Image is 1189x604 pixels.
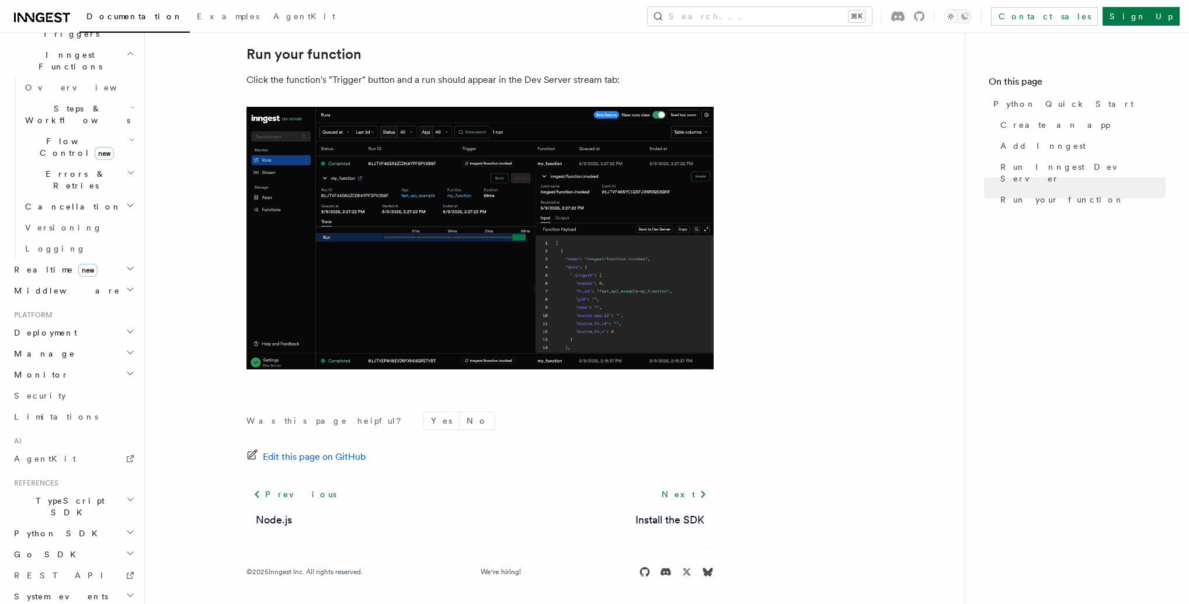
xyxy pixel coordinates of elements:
span: Flow Control [20,135,128,159]
a: Logging [20,238,137,259]
button: Middleware [9,280,137,301]
span: Deployment [9,327,77,338]
a: Documentation [79,4,190,33]
a: Python Quick Start [989,93,1166,114]
span: Python SDK [9,528,105,539]
a: Security [9,385,137,406]
div: © 2025 Inngest Inc. All rights reserved. [246,567,363,577]
span: Limitations [14,412,98,421]
a: Node.js [256,512,292,528]
a: Next [655,484,714,505]
span: Monitor [9,369,69,380]
a: We're hiring! [481,567,521,577]
button: Go SDK [9,544,137,565]
span: Examples [197,12,259,21]
a: Previous [246,484,343,505]
button: Flow Controlnew [20,131,137,163]
span: AgentKit [273,12,335,21]
button: Yes [424,412,459,430]
h4: On this page [989,75,1166,93]
a: AgentKit [9,448,137,469]
button: Monitor [9,364,137,385]
span: Documentation [86,12,183,21]
span: Middleware [9,285,120,296]
a: Add Inngest [996,135,1166,156]
span: System events [9,591,108,602]
button: Inngest Functions [9,44,137,77]
span: References [9,479,58,488]
button: TypeScript SDK [9,490,137,523]
span: Python Quick Start [993,98,1134,110]
span: Versioning [25,223,102,232]
div: Inngest Functions [9,77,137,259]
button: Manage [9,343,137,364]
a: Create an app [996,114,1166,135]
button: Deployment [9,322,137,343]
button: Realtimenew [9,259,137,280]
span: AgentKit [14,454,76,463]
a: Edit this page on GitHub [246,449,366,465]
span: new [95,147,114,160]
a: Contact sales [991,7,1098,26]
button: No [460,412,495,430]
span: Security [14,391,66,400]
span: new [78,264,98,277]
button: Toggle dark mode [944,9,972,23]
span: Errors & Retries [20,168,127,191]
p: Was this page helpful? [246,415,409,427]
span: AI [9,437,22,446]
a: AgentKit [266,4,342,32]
a: Run your function [996,189,1166,210]
span: Run your function [1000,194,1124,205]
span: Overview [25,83,145,92]
button: Steps & Workflows [20,98,137,131]
span: Go SDK [9,549,83,560]
a: Versioning [20,217,137,238]
span: Add Inngest [1000,140,1086,152]
p: Click the function's "Trigger" button and a run should appear in the Dev Server stream tab: [246,72,714,88]
a: Run your function [246,46,361,62]
a: Run Inngest Dev Server [996,156,1166,189]
button: Cancellation [20,196,137,217]
button: Search...⌘K [648,7,872,26]
span: Run Inngest Dev Server [1000,161,1166,184]
button: Python SDK [9,523,137,544]
a: Limitations [9,406,137,427]
a: REST API [9,565,137,586]
a: Examples [190,4,266,32]
span: Manage [9,348,75,359]
a: Sign Up [1103,7,1180,26]
span: Edit this page on GitHub [263,449,366,465]
a: Install the SDK [635,512,704,528]
span: TypeScript SDK [9,495,126,518]
img: quick-start-run.png [246,107,714,369]
a: Overview [20,77,137,98]
span: Steps & Workflows [20,103,130,126]
span: Platform [9,310,53,320]
span: REST API [14,571,113,580]
span: Cancellation [20,201,121,212]
span: Logging [25,244,86,253]
span: Inngest Functions [9,49,126,72]
kbd: ⌘K [849,11,865,22]
span: Realtime [9,264,98,275]
button: Errors & Retries [20,163,137,196]
span: Create an app [1000,119,1110,131]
